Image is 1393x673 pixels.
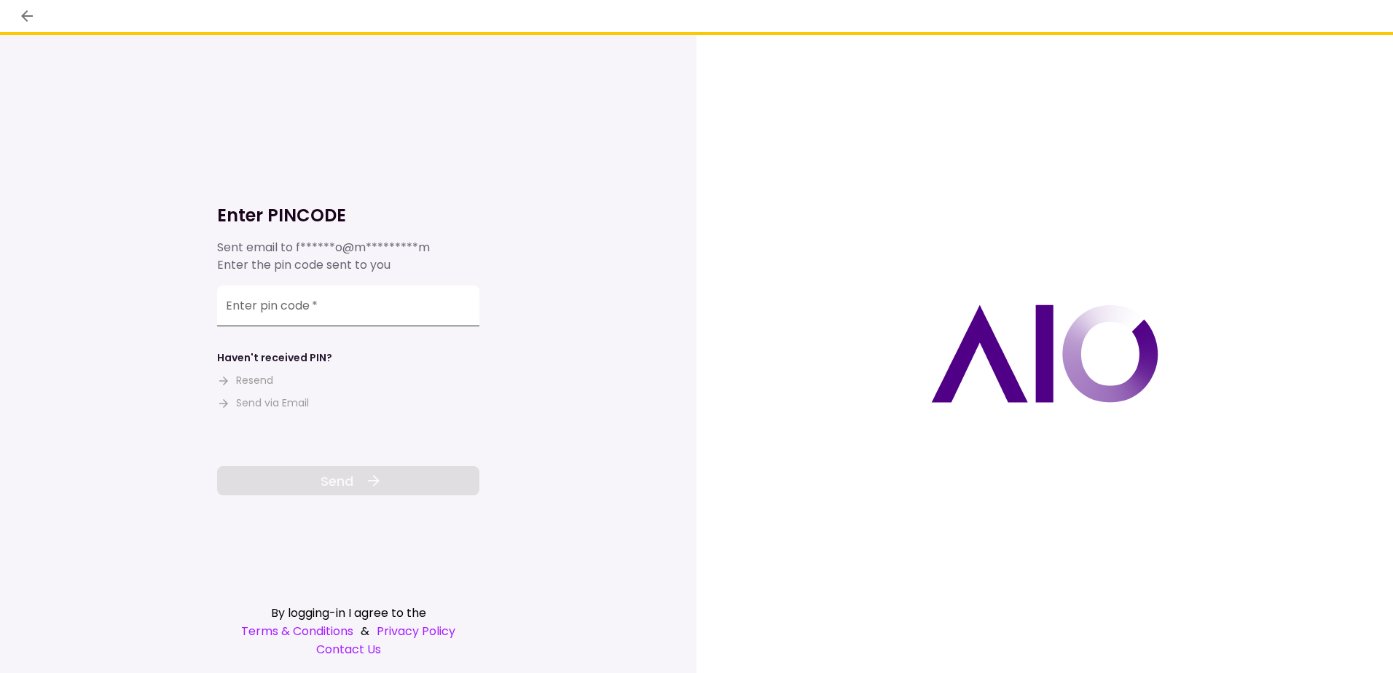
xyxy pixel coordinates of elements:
div: & [217,622,479,640]
div: Sent email to Enter the pin code sent to you [217,239,479,274]
div: By logging-in I agree to the [217,604,479,622]
a: Terms & Conditions [241,622,353,640]
button: Send [217,466,479,495]
h1: Enter PINCODE [217,204,479,227]
a: Privacy Policy [377,622,455,640]
div: Haven't received PIN? [217,350,332,366]
button: back [15,4,39,28]
button: Resend [217,373,273,388]
button: Send via Email [217,395,309,411]
img: AIO logo [931,304,1158,403]
span: Send [321,471,353,491]
a: Contact Us [217,640,479,658]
